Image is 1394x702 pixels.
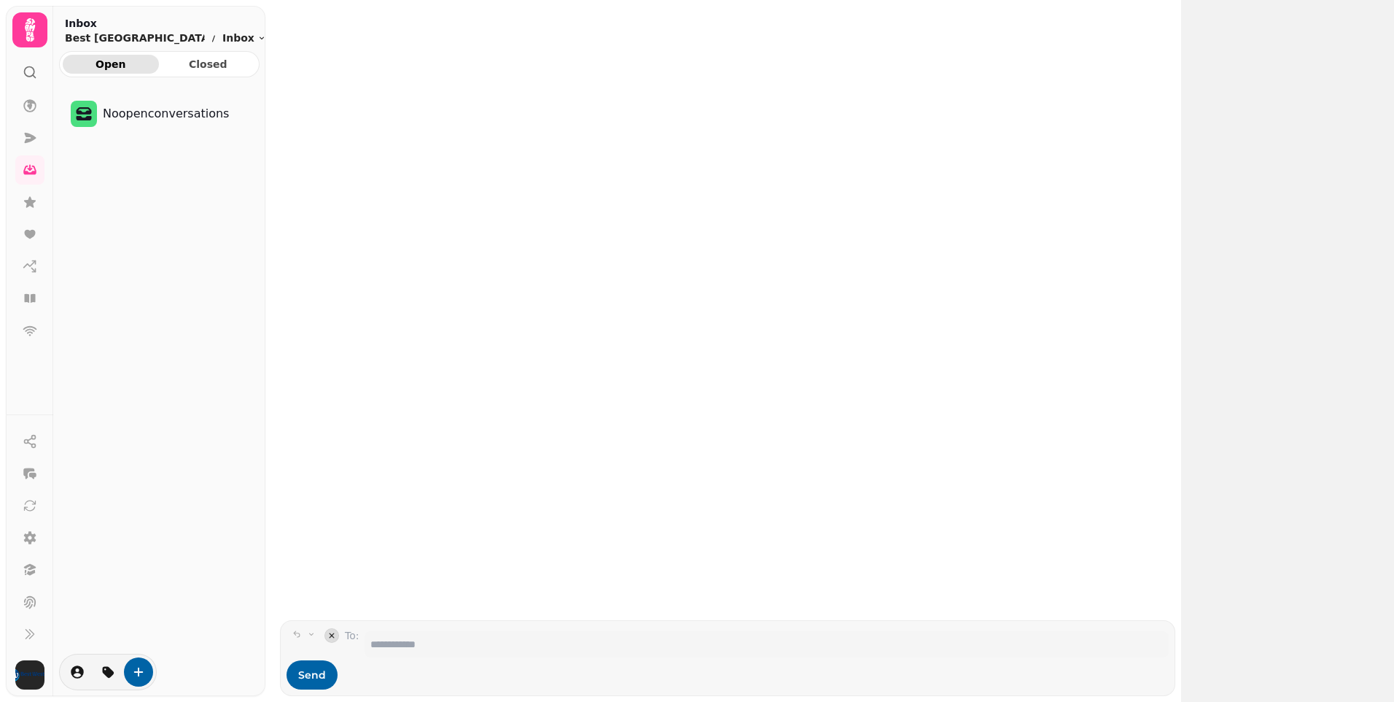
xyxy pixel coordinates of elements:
[93,657,122,687] button: tag-thread
[222,31,266,45] button: Inbox
[65,31,266,45] nav: breadcrumb
[345,628,359,657] label: To:
[15,660,44,690] img: User avatar
[172,59,245,69] span: Closed
[65,16,266,31] h2: Inbox
[287,660,338,690] button: Send
[103,105,229,123] p: No open conversations
[65,31,205,45] p: Best [GEOGRAPHIC_DATA] venue - 83942
[298,670,326,680] span: Send
[74,59,147,69] span: Open
[324,628,339,643] button: collapse
[160,55,257,74] button: Closed
[12,660,47,690] button: User avatar
[63,55,159,74] button: Open
[124,657,153,687] button: create-convo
